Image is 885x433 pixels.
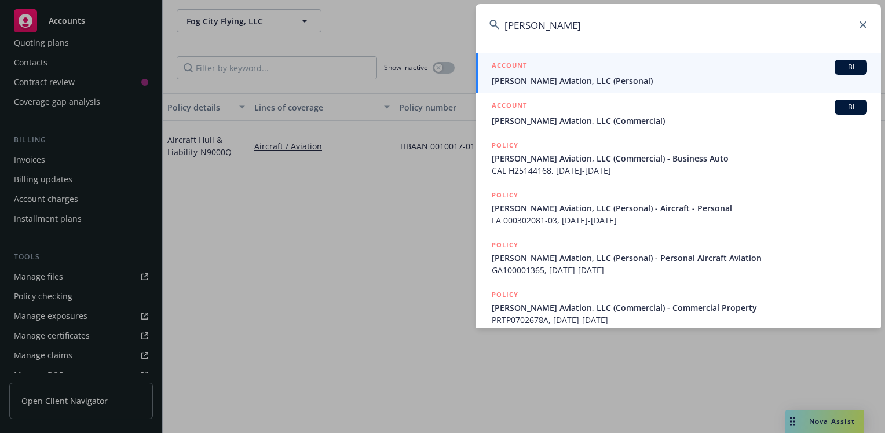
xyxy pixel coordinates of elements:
[839,102,862,112] span: BI
[492,214,867,226] span: LA 000302081-03, [DATE]-[DATE]
[492,100,527,113] h5: ACCOUNT
[492,314,867,326] span: PRTP0702678A, [DATE]-[DATE]
[492,302,867,314] span: [PERSON_NAME] Aviation, LLC (Commercial) - Commercial Property
[492,60,527,74] h5: ACCOUNT
[839,62,862,72] span: BI
[492,115,867,127] span: [PERSON_NAME] Aviation, LLC (Commercial)
[492,202,867,214] span: [PERSON_NAME] Aviation, LLC (Personal) - Aircraft - Personal
[492,189,518,201] h5: POLICY
[492,164,867,177] span: CAL H25144168, [DATE]-[DATE]
[476,133,881,183] a: POLICY[PERSON_NAME] Aviation, LLC (Commercial) - Business AutoCAL H25144168, [DATE]-[DATE]
[476,183,881,233] a: POLICY[PERSON_NAME] Aviation, LLC (Personal) - Aircraft - PersonalLA 000302081-03, [DATE]-[DATE]
[492,152,867,164] span: [PERSON_NAME] Aviation, LLC (Commercial) - Business Auto
[476,53,881,93] a: ACCOUNTBI[PERSON_NAME] Aviation, LLC (Personal)
[476,93,881,133] a: ACCOUNTBI[PERSON_NAME] Aviation, LLC (Commercial)
[476,282,881,332] a: POLICY[PERSON_NAME] Aviation, LLC (Commercial) - Commercial PropertyPRTP0702678A, [DATE]-[DATE]
[492,140,518,151] h5: POLICY
[492,252,867,264] span: [PERSON_NAME] Aviation, LLC (Personal) - Personal Aircraft Aviation
[476,233,881,282] a: POLICY[PERSON_NAME] Aviation, LLC (Personal) - Personal Aircraft AviationGA100001365, [DATE]-[DATE]
[492,239,518,251] h5: POLICY
[492,289,518,300] h5: POLICY
[492,75,867,87] span: [PERSON_NAME] Aviation, LLC (Personal)
[476,4,881,46] input: Search...
[492,264,867,276] span: GA100001365, [DATE]-[DATE]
